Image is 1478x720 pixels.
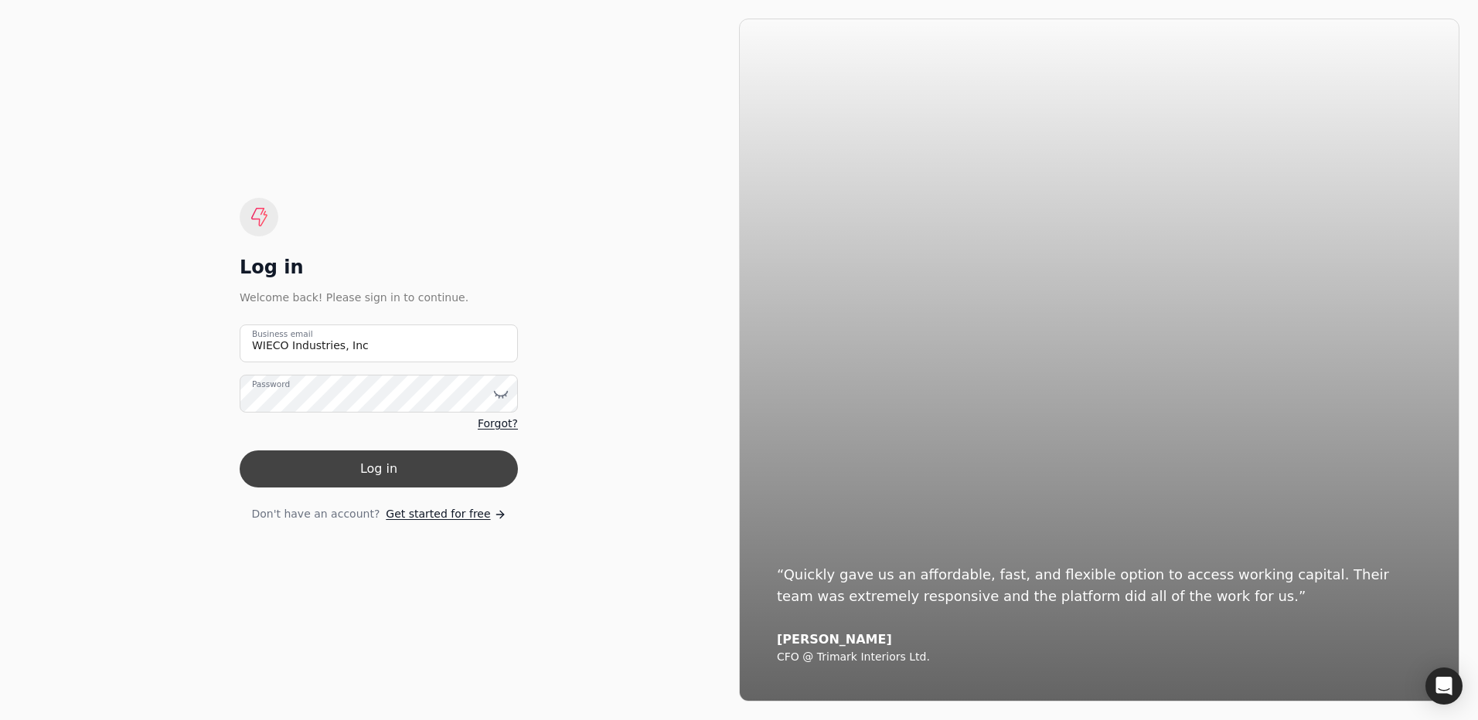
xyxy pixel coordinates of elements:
[251,506,380,522] span: Don't have an account?
[777,564,1422,607] div: “Quickly gave us an affordable, fast, and flexible option to access working capital. Their team w...
[240,289,518,306] div: Welcome back! Please sign in to continue.
[777,632,1422,647] div: [PERSON_NAME]
[777,650,1422,664] div: CFO @ Trimark Interiors Ltd.
[252,379,290,391] label: Password
[386,506,490,522] span: Get started for free
[240,450,518,487] button: Log in
[252,328,313,341] label: Business email
[478,416,518,432] a: Forgot?
[386,506,506,522] a: Get started for free
[1425,667,1463,705] div: Open Intercom Messenger
[240,255,518,280] div: Log in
